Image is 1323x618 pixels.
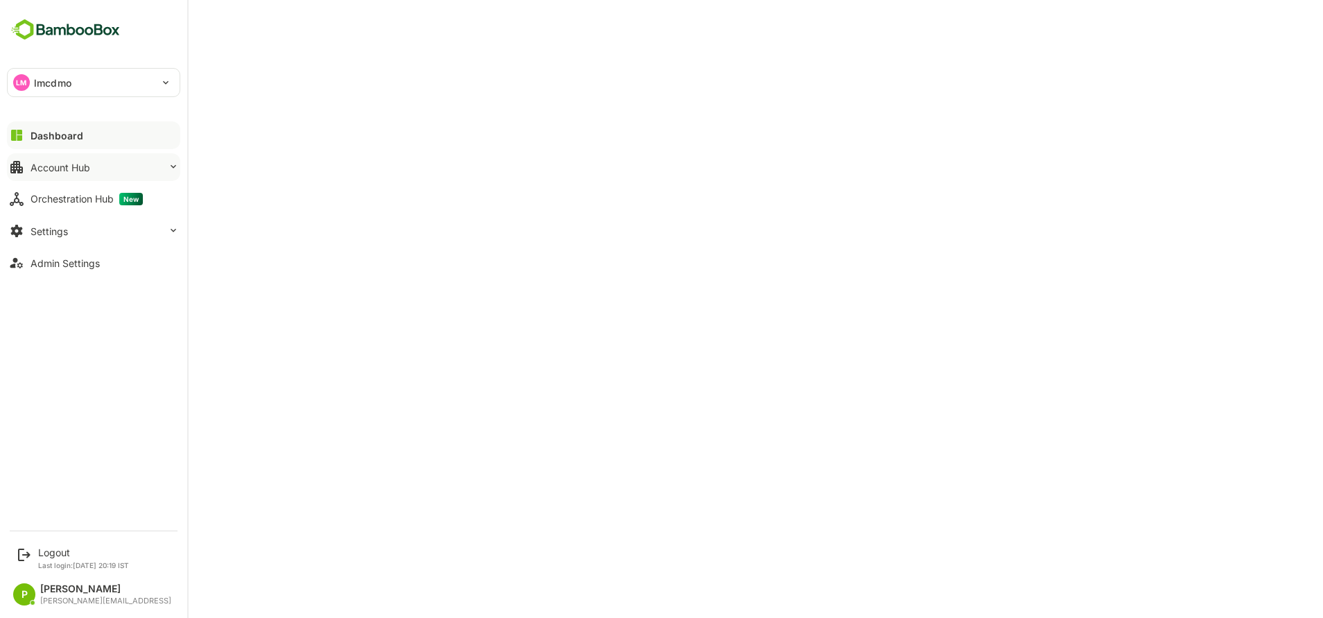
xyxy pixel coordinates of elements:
[119,193,143,205] span: New
[31,130,83,141] div: Dashboard
[31,257,100,269] div: Admin Settings
[8,69,180,96] div: LMlmcdmo
[34,76,71,90] p: lmcdmo
[13,583,35,606] div: P
[31,193,143,205] div: Orchestration Hub
[13,74,30,91] div: LM
[38,547,129,558] div: Logout
[7,185,180,213] button: Orchestration HubNew
[7,217,180,245] button: Settings
[38,561,129,569] p: Last login: [DATE] 20:19 IST
[7,17,124,43] img: BambooboxFullLogoMark.5f36c76dfaba33ec1ec1367b70bb1252.svg
[31,225,68,237] div: Settings
[7,153,180,181] button: Account Hub
[40,596,171,606] div: [PERSON_NAME][EMAIL_ADDRESS]
[7,121,180,149] button: Dashboard
[40,583,171,595] div: [PERSON_NAME]
[31,162,90,173] div: Account Hub
[7,249,180,277] button: Admin Settings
